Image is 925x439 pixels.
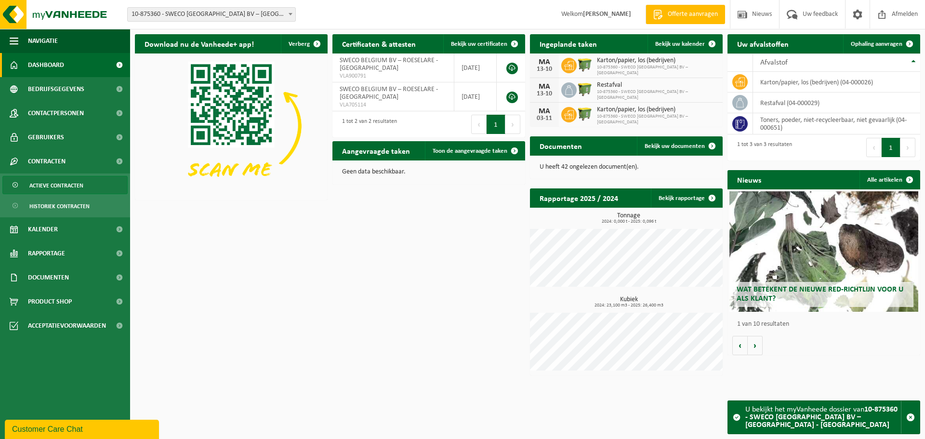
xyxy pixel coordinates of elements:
td: toners, poeder, niet-recycleerbaar, niet gevaarlijk (04-000651) [753,113,920,134]
span: 10-875360 - SWECO BELGIUM BV – ROESELARE - ROESELARE [128,8,295,21]
span: Wat betekent de nieuwe RED-richtlijn voor u als klant? [737,286,903,303]
span: Product Shop [28,290,72,314]
a: Actieve contracten [2,176,128,194]
h3: Tonnage [535,213,723,224]
span: Bekijk uw certificaten [451,41,507,47]
div: MA [535,58,554,66]
p: 1 van 10 resultaten [737,321,915,328]
button: Vorige [732,336,748,355]
span: Kalender [28,217,58,241]
span: Navigatie [28,29,58,53]
span: Toon de aangevraagde taken [433,148,507,154]
span: SWECO BELGIUM BV – ROESELARE - [GEOGRAPHIC_DATA] [340,57,438,72]
a: Wat betekent de nieuwe RED-richtlijn voor u als klant? [729,191,918,312]
span: VLA705114 [340,101,447,109]
span: 10-875360 - SWECO [GEOGRAPHIC_DATA] BV – [GEOGRAPHIC_DATA] [597,65,718,76]
div: MA [535,83,554,91]
strong: [PERSON_NAME] [583,11,631,18]
span: 2024: 23,100 m3 - 2025: 26,400 m3 [535,303,723,308]
td: [DATE] [454,53,497,82]
div: MA [535,107,554,115]
h2: Download nu de Vanheede+ app! [135,34,264,53]
td: karton/papier, los (bedrijven) (04-000026) [753,72,920,93]
a: Ophaling aanvragen [843,34,919,53]
span: 10-875360 - SWECO [GEOGRAPHIC_DATA] BV – [GEOGRAPHIC_DATA] [597,114,718,125]
a: Bekijk uw documenten [637,136,722,156]
img: Download de VHEPlus App [135,53,328,198]
button: Previous [866,138,882,157]
h2: Rapportage 2025 / 2024 [530,188,628,207]
button: Next [505,115,520,134]
div: 03-11 [535,115,554,122]
span: Documenten [28,266,69,290]
a: Toon de aangevraagde taken [425,141,524,160]
span: Rapportage [28,241,65,266]
div: U bekijkt het myVanheede dossier van [745,401,901,434]
h3: Kubiek [535,296,723,308]
button: Previous [471,115,487,134]
h2: Nieuws [727,170,771,189]
span: 10-875360 - SWECO [GEOGRAPHIC_DATA] BV – [GEOGRAPHIC_DATA] [597,89,718,101]
button: Verberg [281,34,327,53]
span: SWECO BELGIUM BV – ROESELARE - [GEOGRAPHIC_DATA] [340,86,438,101]
span: Gebruikers [28,125,64,149]
img: WB-1100-HPE-GN-50 [577,106,593,122]
h2: Uw afvalstoffen [727,34,798,53]
button: 1 [487,115,505,134]
td: [DATE] [454,82,497,111]
span: 10-875360 - SWECO BELGIUM BV – ROESELARE - ROESELARE [127,7,296,22]
div: 13-10 [535,66,554,73]
span: Restafval [597,81,718,89]
button: Next [900,138,915,157]
h2: Aangevraagde taken [332,141,420,160]
span: Dashboard [28,53,64,77]
span: Historiek contracten [29,197,90,215]
div: 13-10 [535,91,554,97]
span: Actieve contracten [29,176,83,195]
button: 1 [882,138,900,157]
span: Verberg [289,41,310,47]
a: Bekijk rapportage [651,188,722,208]
span: Acceptatievoorwaarden [28,314,106,338]
a: Bekijk uw kalender [647,34,722,53]
img: WB-1100-HPE-GN-50 [577,81,593,97]
button: Volgende [748,336,763,355]
iframe: chat widget [5,418,161,439]
h2: Certificaten & attesten [332,34,425,53]
span: Karton/papier, los (bedrijven) [597,106,718,114]
span: Bekijk uw documenten [645,143,705,149]
a: Alle artikelen [859,170,919,189]
strong: 10-875360 - SWECO [GEOGRAPHIC_DATA] BV – [GEOGRAPHIC_DATA] - [GEOGRAPHIC_DATA] [745,406,898,429]
a: Historiek contracten [2,197,128,215]
td: restafval (04-000029) [753,93,920,113]
a: Offerte aanvragen [646,5,725,24]
img: WB-1100-HPE-GN-50 [577,56,593,73]
a: Bekijk uw certificaten [443,34,524,53]
span: Contactpersonen [28,101,84,125]
span: Afvalstof [760,59,788,67]
h2: Documenten [530,136,592,155]
span: 2024: 0,000 t - 2025: 0,096 t [535,219,723,224]
span: Bedrijfsgegevens [28,77,84,101]
span: Bekijk uw kalender [655,41,705,47]
h2: Ingeplande taken [530,34,607,53]
div: 1 tot 3 van 3 resultaten [732,137,792,158]
span: Offerte aanvragen [665,10,720,19]
div: 1 tot 2 van 2 resultaten [337,114,397,135]
p: Geen data beschikbaar. [342,169,515,175]
span: Contracten [28,149,66,173]
p: U heeft 42 ongelezen document(en). [540,164,713,171]
span: Karton/papier, los (bedrijven) [597,57,718,65]
span: VLA900791 [340,72,447,80]
span: Ophaling aanvragen [851,41,902,47]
